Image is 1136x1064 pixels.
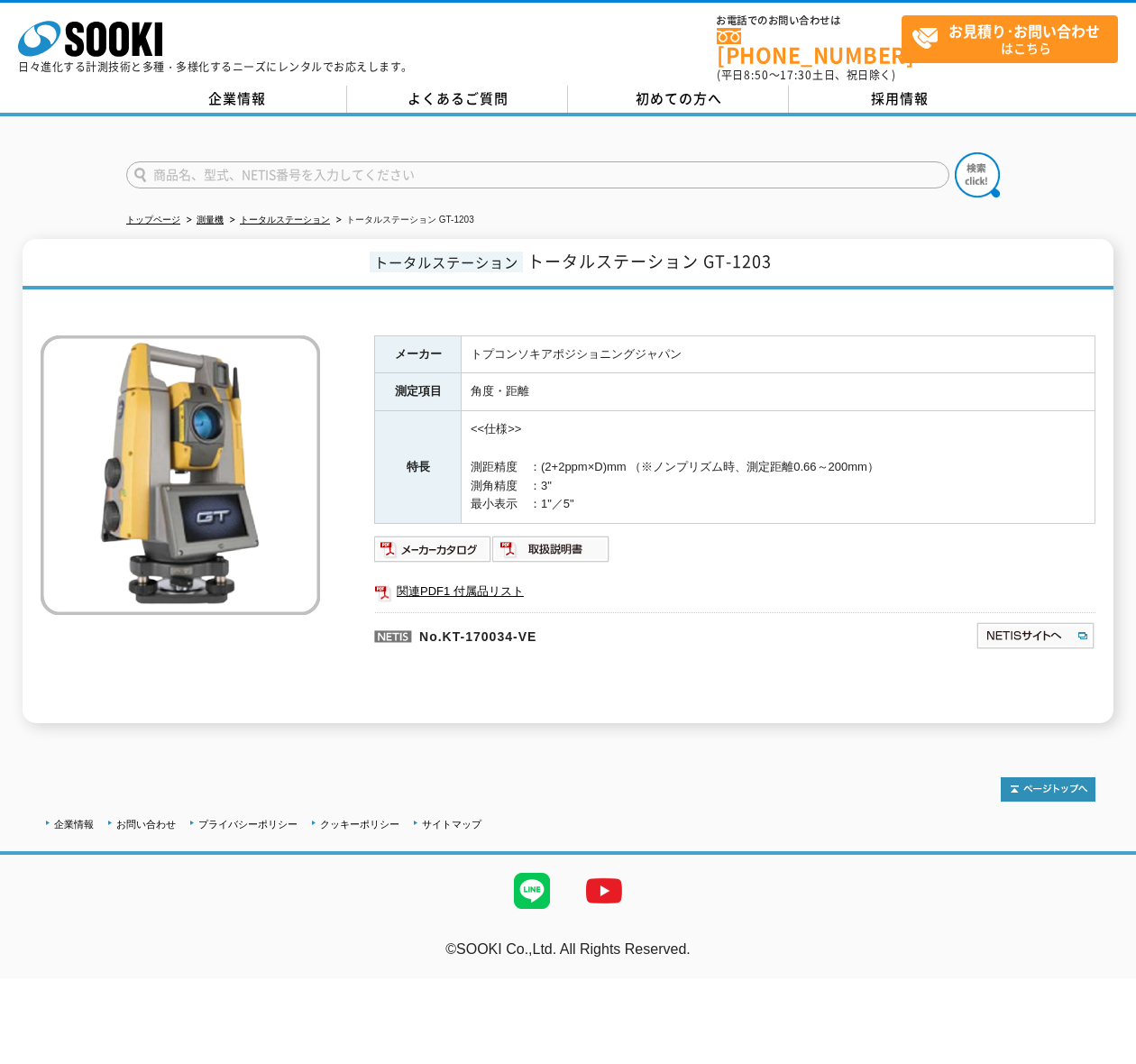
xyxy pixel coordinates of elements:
[492,535,610,564] img: 取扱説明書
[374,612,802,656] p: No.KT-170034-VE
[912,16,1117,61] span: はこちら
[374,535,492,564] img: メーカーカタログ
[240,215,330,225] a: トータルステーション
[18,61,413,72] p: 日々進化する計測技術と多種・多様化するニーズにレンタルでお応えします。
[636,88,722,108] span: 初めての方へ
[347,86,568,113] a: よくあるご質問
[375,411,462,524] th: 特長
[126,161,949,188] input: 商品名、型式、NETIS番号を入力してください
[976,621,1095,650] img: NETISサイトへ
[422,819,481,830] a: サイトマップ
[744,67,769,83] span: 8:50
[568,86,789,113] a: 初めての方へ
[320,819,399,830] a: クッキーポリシー
[1001,777,1095,802] img: トップページへ
[333,211,474,230] li: トータルステーション GT-1203
[374,580,1095,603] a: 関連PDF1 付属品リスト
[374,546,492,560] a: メーカーカタログ
[496,855,568,927] img: LINE
[492,546,610,560] a: 取扱説明書
[717,67,895,83] span: (平日 ～ 土日、祝日除く)
[568,855,640,927] img: YouTube
[717,15,902,26] span: お電話でのお問い合わせは
[198,819,298,830] a: プライバシーポリシー
[462,335,1095,373] td: トプコンソキアポジショニングジャパン
[197,215,224,225] a: 測量機
[116,819,176,830] a: お問い合わせ
[1067,960,1136,976] a: テストMail
[948,20,1100,41] strong: お見積り･お問い合わせ
[902,15,1118,63] a: お見積り･お問い合わせはこちら
[789,86,1010,113] a: 採用情報
[955,152,1000,197] img: btn_search.png
[462,411,1095,524] td: <<仕様>> 測距精度 ：(2+2ppm×D)mm （※ノンプリズム時、測定距離0.66～200mm） 測角精度 ：3" 最小表示 ：1"／5"
[41,335,320,615] img: トータルステーション GT-1203
[54,819,94,830] a: 企業情報
[126,215,180,225] a: トップページ
[462,373,1095,411] td: 角度・距離
[375,373,462,411] th: 測定項目
[370,252,523,272] span: トータルステーション
[126,86,347,113] a: 企業情報
[717,28,902,65] a: [PHONE_NUMBER]
[375,335,462,373] th: メーカー
[780,67,812,83] span: 17:30
[527,249,772,273] span: トータルステーション GT-1203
